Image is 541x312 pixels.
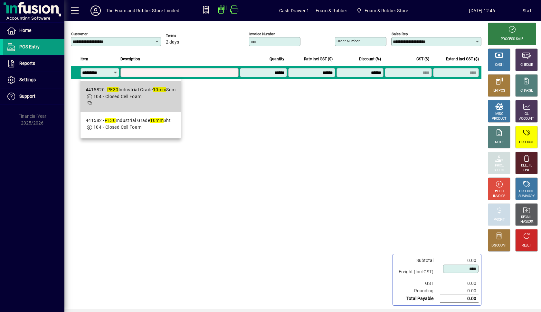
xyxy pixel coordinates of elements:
span: [DATE] 12:46 [441,5,523,16]
td: 0.00 [440,287,479,295]
div: LINE [523,168,530,173]
span: Home [19,28,31,33]
div: INVOICES [519,220,533,225]
td: 0.00 [440,257,479,264]
td: Freight (Incl GST) [395,264,440,280]
a: Support [3,88,64,105]
span: Cash Drawer 1 [279,5,309,16]
div: PRICE [495,163,504,168]
td: GST [395,280,440,287]
span: Support [19,94,35,99]
div: GL [525,112,529,116]
div: NOTE [495,140,503,145]
div: PROCESS SALE [501,37,523,42]
div: PRODUCT [519,140,534,145]
span: Rate incl GST ($) [304,55,333,63]
div: ACCOUNT [519,116,534,121]
div: PRODUCT [492,116,506,121]
span: Description [120,55,140,63]
div: DELETE [521,163,532,168]
div: CHARGE [520,88,533,93]
mat-option: 441582 - PE30 Industrial Grade 10mm Sht [81,112,181,136]
td: Subtotal [395,257,440,264]
td: 0.00 [440,295,479,303]
em: PE30 [107,87,119,92]
div: INVOICE [493,194,505,199]
td: Total Payable [395,295,440,303]
a: Reports [3,55,64,72]
span: Terms [166,34,204,38]
button: Profile [85,5,106,16]
div: MISC [495,112,503,116]
div: CHEQUE [520,63,533,67]
mat-label: Order number [337,39,360,43]
span: Extend incl GST ($) [446,55,479,63]
span: Reports [19,61,35,66]
span: Settings [19,77,36,82]
div: 4415820 - Industrial Grade Sqm [86,86,176,93]
span: 104 - Closed Cell Foam [93,125,142,130]
span: Discount (%) [359,55,381,63]
span: Foam & Rubber Store [354,5,411,16]
em: 10mm [150,118,164,123]
div: RECALL [521,215,532,220]
div: The Foam and Rubber Store Limited [106,5,179,16]
div: HOLD [495,189,503,194]
div: CASH [495,63,503,67]
span: 2 days [166,40,179,45]
div: PRODUCT [519,189,534,194]
span: Item [81,55,88,63]
span: POS Entry [19,44,40,49]
mat-label: Sales rep [392,32,408,36]
div: DISCOUNT [491,243,507,248]
mat-label: Invoice number [249,32,275,36]
em: 10mm [153,87,166,92]
mat-label: Customer [71,32,88,36]
a: Home [3,23,64,39]
div: EFTPOS [493,88,505,93]
td: 0.00 [440,280,479,287]
div: SUMMARY [518,194,535,199]
div: 441582 - Industrial Grade Sht [86,117,171,124]
a: Settings [3,72,64,88]
span: Quantity [270,55,284,63]
span: Foam & Rubber Store [365,5,408,16]
div: RESET [522,243,531,248]
em: PE30 [105,118,116,123]
div: Staff [523,5,533,16]
div: PROFIT [494,217,505,222]
span: GST ($) [416,55,429,63]
div: SELECT [494,168,505,173]
mat-option: 4415820 - PE30 Industrial Grade 10mm Sqm [81,81,181,112]
span: 104 - Closed Cell Foam [93,94,142,99]
td: Rounding [395,287,440,295]
span: Foam & Rubber [316,5,347,16]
